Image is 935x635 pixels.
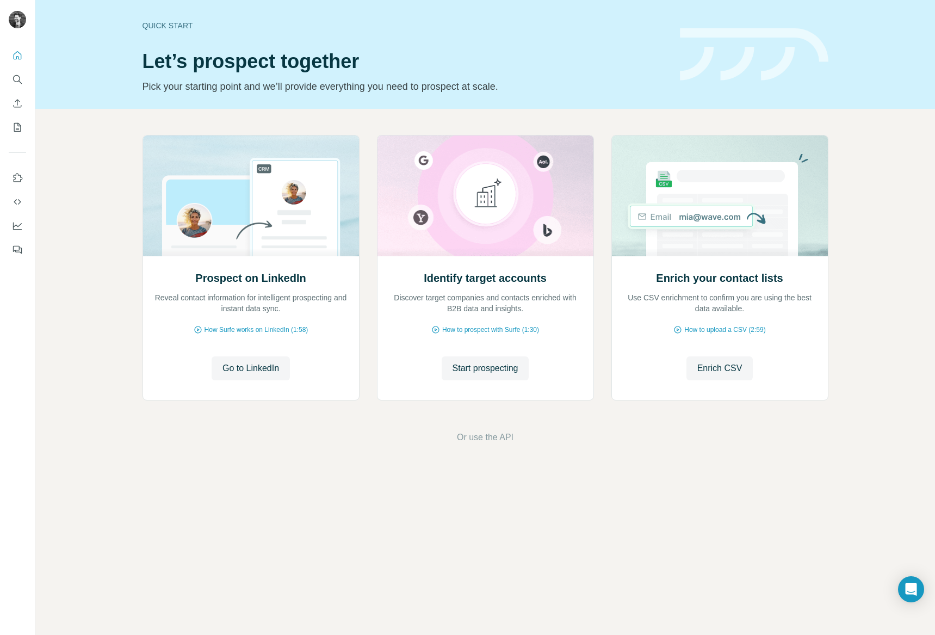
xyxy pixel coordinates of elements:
button: Quick start [9,46,26,65]
span: How Surfe works on LinkedIn (1:58) [205,325,308,335]
button: Dashboard [9,216,26,236]
button: Feedback [9,240,26,260]
p: Use CSV enrichment to confirm you are using the best data available. [623,292,817,314]
span: Go to LinkedIn [222,362,279,375]
img: Enrich your contact lists [611,135,828,256]
img: Identify target accounts [377,135,594,256]
div: Quick start [143,20,667,31]
button: Use Surfe on LinkedIn [9,168,26,188]
p: Discover target companies and contacts enriched with B2B data and insights. [388,292,583,314]
button: Start prospecting [442,356,529,380]
p: Reveal contact information for intelligent prospecting and instant data sync. [154,292,348,314]
button: My lists [9,118,26,137]
img: Prospect on LinkedIn [143,135,360,256]
h2: Identify target accounts [424,270,547,286]
button: Or use the API [457,431,513,444]
h2: Enrich your contact lists [656,270,783,286]
button: Search [9,70,26,89]
span: How to prospect with Surfe (1:30) [442,325,539,335]
button: Go to LinkedIn [212,356,290,380]
span: Enrich CSV [697,362,742,375]
button: Use Surfe API [9,192,26,212]
img: Avatar [9,11,26,28]
span: How to upload a CSV (2:59) [684,325,765,335]
div: Open Intercom Messenger [898,576,924,602]
h2: Prospect on LinkedIn [195,270,306,286]
button: Enrich CSV [686,356,753,380]
span: Start prospecting [453,362,518,375]
img: banner [680,28,828,81]
button: Enrich CSV [9,94,26,113]
h1: Let’s prospect together [143,51,667,72]
p: Pick your starting point and we’ll provide everything you need to prospect at scale. [143,79,667,94]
